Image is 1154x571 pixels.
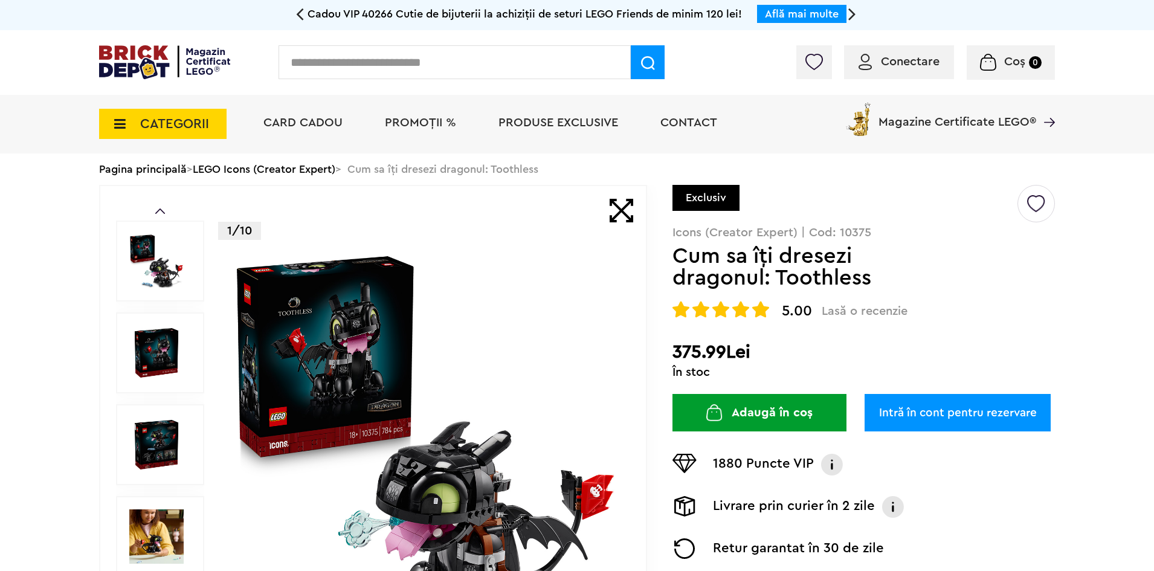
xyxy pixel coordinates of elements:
h1: Cum sa îţi dresezi dragonul: Toothless [672,245,1016,289]
span: Conectare [881,56,940,68]
img: Evaluare cu stele [732,301,749,318]
a: Intră în cont pentru rezervare [865,394,1051,431]
span: 5.00 [782,304,812,318]
div: > > Cum sa îţi dresezi dragonul: Toothless [99,153,1055,185]
img: Info VIP [820,454,844,476]
button: Adaugă în coș [672,394,846,431]
img: Returnare [672,538,697,559]
img: Cum sa îţi dresezi dragonul: Toothless LEGO 10375 [129,418,184,472]
img: Info livrare prin curier [881,496,905,518]
a: Produse exclusive [498,117,618,129]
p: Livrare prin curier în 2 zile [713,496,875,518]
img: Livrare [672,496,697,517]
span: Cadou VIP 40266 Cutie de bijuterii la achiziții de seturi LEGO Friends de minim 120 lei! [308,8,742,19]
a: Află mai multe [765,8,839,19]
a: Conectare [859,56,940,68]
a: Contact [660,117,717,129]
div: În stoc [672,366,1055,378]
p: Icons (Creator Expert) | Cod: 10375 [672,227,1055,239]
a: Prev [155,208,165,214]
img: Evaluare cu stele [692,301,709,318]
span: Coș [1004,56,1025,68]
img: Evaluare cu stele [752,301,769,318]
a: PROMOȚII % [385,117,456,129]
img: Cum sa îţi dresezi dragonul: Toothless [129,326,184,380]
span: Magazine Certificate LEGO® [878,100,1036,128]
p: Retur garantat în 30 de zile [713,538,884,559]
img: Evaluare cu stele [672,301,689,318]
a: Pagina principală [99,164,187,175]
div: Exclusiv [672,185,740,211]
img: Seturi Lego Cum sa îţi dresezi dragonul: Toothless [129,509,184,564]
img: Cum sa îţi dresezi dragonul: Toothless [129,234,184,288]
img: Evaluare cu stele [712,301,729,318]
p: 1880 Puncte VIP [713,454,814,476]
img: Puncte VIP [672,454,697,473]
span: Lasă o recenzie [822,304,907,318]
h2: 375.99Lei [672,341,1055,363]
span: CATEGORII [140,117,209,131]
p: 1/10 [218,222,261,240]
small: 0 [1029,56,1042,69]
a: Card Cadou [263,117,343,129]
a: LEGO Icons (Creator Expert) [193,164,335,175]
a: Magazine Certificate LEGO® [1036,100,1055,112]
